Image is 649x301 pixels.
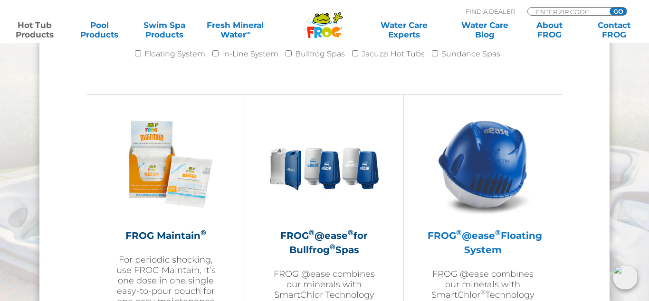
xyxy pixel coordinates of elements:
sup: ® [200,228,206,237]
a: ContactFROG [589,20,639,39]
sup: ® [330,242,335,251]
label: Sundance Spas [441,45,500,64]
h2: FROG @ease for Bullfrog Spas [269,228,379,257]
sup: ® [456,228,462,237]
a: Fresh MineralWater∞ [204,20,267,39]
sup: ® [348,228,353,237]
p: Find A Dealer [466,7,515,16]
sup: ∞ [246,29,250,36]
sup: ® [480,288,486,296]
a: AboutFROG [525,20,575,39]
a: Swim SpaProducts [139,20,190,39]
h2: FROG Maintain [111,228,221,243]
a: PoolProducts [74,20,124,39]
h2: FROG @ease Floating System [428,228,538,257]
label: In-Line System [222,45,278,64]
sup: ® [309,228,315,237]
img: bullfrog-product-hero-300x300.png [269,109,379,219]
label: Bullfrog Spas [295,45,345,64]
input: Zip Code Form [535,8,599,16]
img: Frog_Maintain_Hero-2-v2-300x300.png [111,109,221,219]
img: openIcon [613,265,638,290]
sup: ® [495,228,501,237]
label: Jacuzzi Hot Tubs [362,45,425,64]
a: Water CareBlog [459,20,510,39]
label: Floating System [144,45,205,64]
img: hot-tub-product-atease-system-300x300.png [428,109,538,219]
a: Hot TubProducts [10,20,60,39]
input: GO [610,8,627,15]
a: Water CareExperts [363,20,445,39]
